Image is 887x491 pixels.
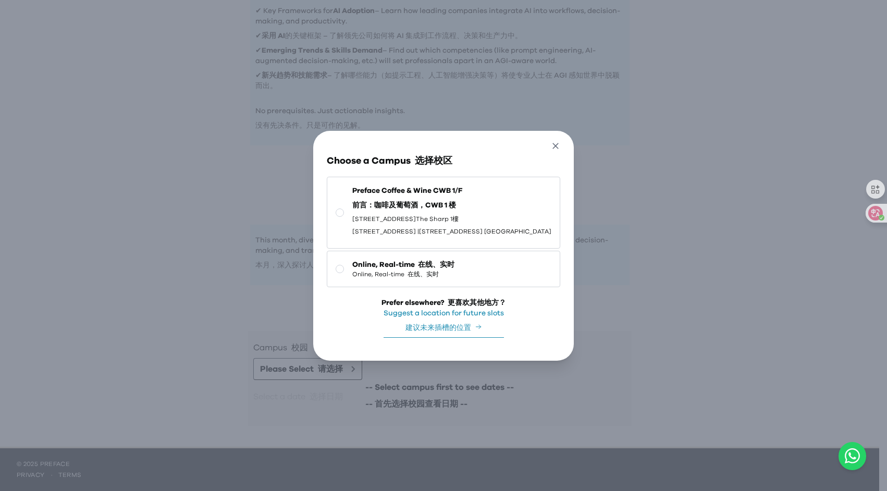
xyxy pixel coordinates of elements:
font: 建议未来插槽的位置 [405,324,471,332]
font: 选择校区 [415,156,452,166]
button: Suggest a location for future slots建议未来插槽的位置 [384,308,504,338]
span: Online, Real-time [352,270,454,278]
font: 前言：咖啡及葡萄酒，CWB 1 楼 [352,202,456,209]
div: Prefer elsewhere? [381,298,506,308]
font: 在线、实时 [408,271,439,277]
button: Preface Coffee & Wine CWB 1/F前言：咖啡及葡萄酒，CWB 1 楼[STREET_ADDRESS]The Sharp 1樓[STREET_ADDRESS] |[STRE... [327,177,560,249]
h3: Choose a Campus [327,154,560,168]
font: 更喜欢其他地方？ [448,299,506,306]
font: [STREET_ADDRESS] |[STREET_ADDRESS] [GEOGRAPHIC_DATA] [352,228,551,235]
font: 在线、实时 [418,261,454,268]
span: Preface Coffee & Wine CWB 1/F [352,186,551,215]
button: Online, Real-time 在线、实时Online, Real-time 在线、实时 [327,251,560,287]
span: [STREET_ADDRESS]The Sharp 1樓 [352,215,551,240]
span: Online, Real-time [352,260,454,270]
